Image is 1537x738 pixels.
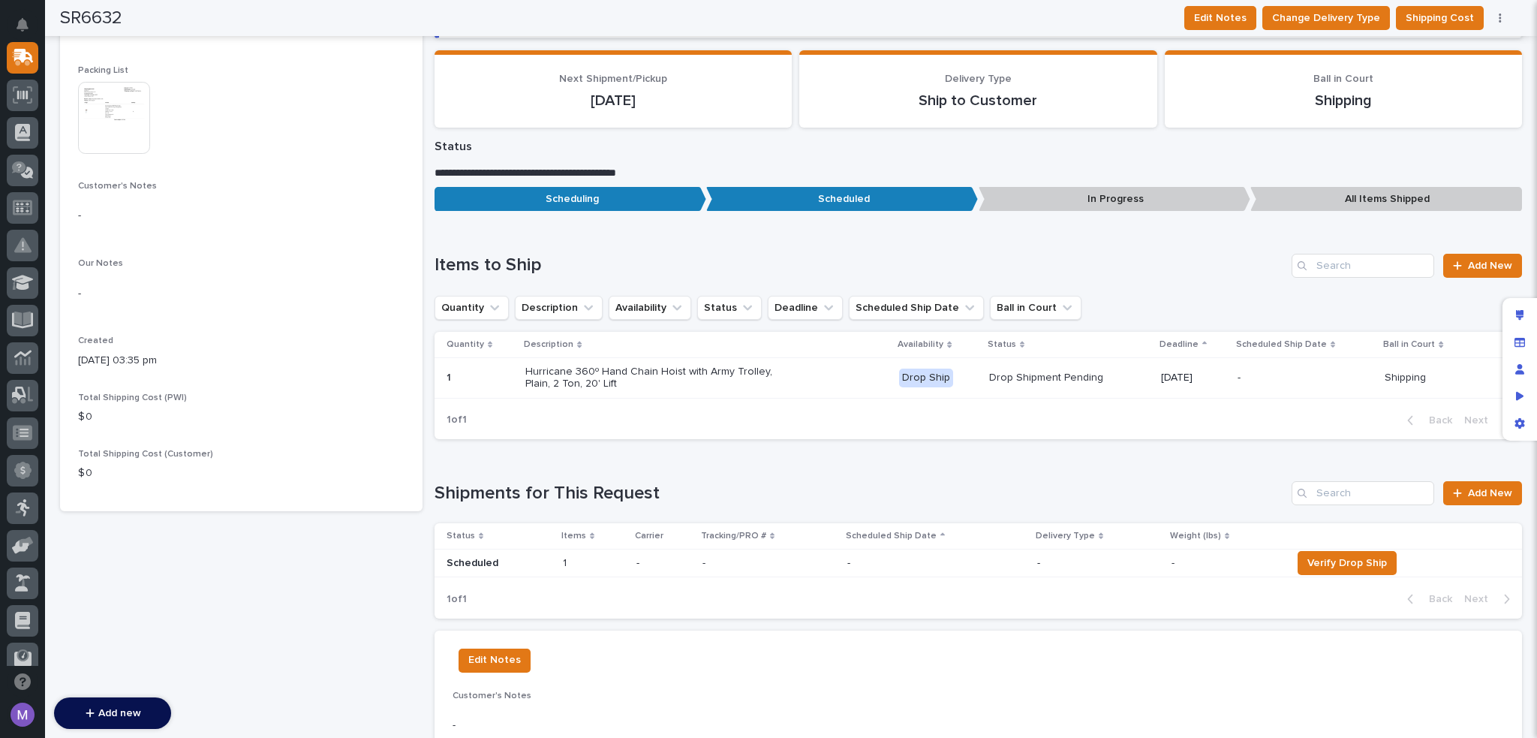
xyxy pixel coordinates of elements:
[15,83,273,107] p: How can we help?
[1262,6,1390,30] button: Change Delivery Type
[1183,92,1504,110] p: Shipping
[898,336,943,353] p: Availability
[88,353,197,380] a: 🔗Onboarding Call
[990,296,1081,320] button: Ball in Court
[435,483,1286,505] h1: Shipments for This Request
[447,557,551,570] p: Scheduled
[1458,592,1522,606] button: Next
[1036,528,1095,544] p: Delivery Type
[435,296,509,320] button: Quantity
[51,182,190,194] div: We're available if you need us!
[15,59,273,83] p: Welcome 👋
[563,554,570,570] p: 1
[768,296,843,320] button: Deadline
[435,140,1522,154] p: Status
[435,255,1286,276] h1: Items to Ship
[468,651,521,669] span: Edit Notes
[78,286,405,302] p: -
[15,14,45,44] img: Stacker
[15,282,39,306] img: Matthew Hall
[561,528,586,544] p: Items
[7,9,38,41] button: Notifications
[1396,6,1484,30] button: Shipping Cost
[559,74,667,84] span: Next Shipment/Pickup
[447,336,484,353] p: Quantity
[1506,302,1533,329] div: Edit layout
[1292,481,1434,505] div: Search
[125,297,130,309] span: •
[106,395,182,407] a: Powered byPylon
[78,336,113,345] span: Created
[255,171,273,189] button: Start new chat
[701,528,766,544] p: Tracking/PRO #
[435,550,1522,577] tr: Scheduled11 ------ Verify Drop Ship
[94,360,106,372] div: 🔗
[78,353,405,369] p: [DATE] 03:35 pm
[133,297,164,309] span: [DATE]
[1383,336,1435,353] p: Ball in Court
[453,691,531,700] span: Customer's Notes
[19,18,38,42] div: Notifications
[447,528,475,544] p: Status
[1238,372,1373,384] p: -
[15,167,42,194] img: 1736555164131-43832dd5-751b-4058-ba23-39d91318e5a0
[1464,414,1497,427] span: Next
[899,369,953,387] div: Drop Ship
[525,366,788,391] p: Hurricane 360º Hand Chain Hoist with Army Trolley, Plain, 2 Ton, 20' Lift
[1307,554,1387,572] span: Verify Drop Ship
[30,257,42,269] img: 1736555164131-43832dd5-751b-4058-ba23-39d91318e5a0
[1037,557,1160,570] p: -
[7,666,38,697] button: Open support chat
[9,353,88,380] a: 📖Help Docs
[78,409,405,425] p: $ 0
[109,359,191,374] span: Onboarding Call
[847,557,1025,570] p: -
[609,296,691,320] button: Availability
[51,167,246,182] div: Start new chat
[817,92,1138,110] p: Ship to Customer
[1443,254,1522,278] a: Add New
[1443,481,1522,505] a: Add New
[1406,9,1474,27] span: Shipping Cost
[1236,336,1327,353] p: Scheduled Ship Date
[15,360,27,372] div: 📖
[1172,554,1178,570] p: -
[1395,414,1458,427] button: Back
[1292,254,1434,278] input: Search
[1468,261,1512,271] span: Add New
[78,393,187,402] span: Total Shipping Cost (PWI)
[1385,372,1475,384] p: Shipping
[78,208,405,224] p: -
[846,528,937,544] p: Scheduled Ship Date
[636,557,690,570] p: -
[125,256,130,268] span: •
[1468,488,1512,499] span: Add New
[1272,9,1380,27] span: Change Delivery Type
[1506,383,1533,410] div: Preview as
[1506,356,1533,383] div: Manage users
[697,296,762,320] button: Status
[849,296,984,320] button: Scheduled Ship Date
[988,336,1016,353] p: Status
[15,242,39,266] img: Brittany
[47,256,122,268] span: [PERSON_NAME]
[1170,528,1221,544] p: Weight (lbs)
[1506,410,1533,437] div: App settings
[1506,329,1533,356] div: Manage fields and data
[233,215,273,233] button: See all
[1194,9,1247,27] span: Edit Notes
[1160,336,1199,353] p: Deadline
[435,581,479,618] p: 1 of 1
[60,8,122,29] h2: SR6632
[78,182,157,191] span: Customer's Notes
[945,74,1012,84] span: Delivery Type
[30,359,82,374] span: Help Docs
[149,396,182,407] span: Pylon
[515,296,603,320] button: Description
[706,187,978,212] p: Scheduled
[1420,592,1452,606] span: Back
[1420,414,1452,427] span: Back
[459,649,531,673] button: Edit Notes
[78,450,213,459] span: Total Shipping Cost (Customer)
